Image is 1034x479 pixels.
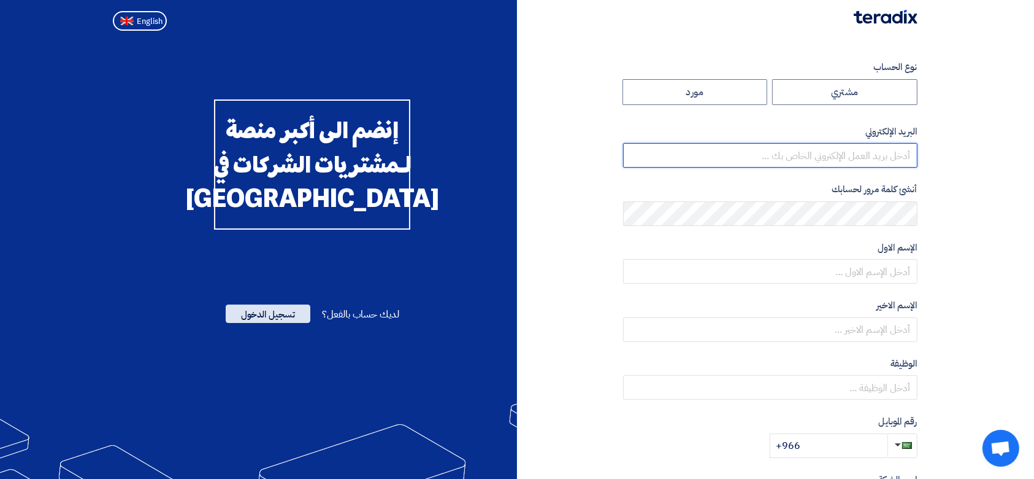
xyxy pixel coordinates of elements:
input: أدخل الإسم الاول ... [623,259,917,284]
label: الوظيفة [623,357,917,371]
label: أنشئ كلمة مرور لحسابك [623,182,917,197]
a: تسجيل الدخول [226,307,310,322]
div: إنضم الى أكبر منصة لـمشتريات الشركات في [GEOGRAPHIC_DATA] [214,99,410,230]
span: تسجيل الدخول [226,305,310,323]
label: نوع الحساب [623,60,917,74]
label: البريد الإلكتروني [623,125,917,139]
label: الإسم الاول [623,241,917,255]
button: English [113,11,167,31]
label: رقم الموبايل [623,415,917,429]
div: Open chat [982,430,1019,467]
label: مورد [622,79,768,105]
input: أدخل الإسم الاخير ... [623,317,917,342]
label: الإسم الاخير [623,298,917,313]
input: أدخل بريد العمل الإلكتروني الخاص بك ... [623,143,917,168]
label: مشتري [772,79,917,105]
span: لديك حساب بالفعل؟ [322,307,399,322]
img: en-US.png [120,17,134,26]
img: Teradix logo [854,10,917,24]
input: أدخل رقم الموبايل ... [770,434,887,458]
input: أدخل الوظيفة ... [623,375,917,400]
span: English [137,17,163,26]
